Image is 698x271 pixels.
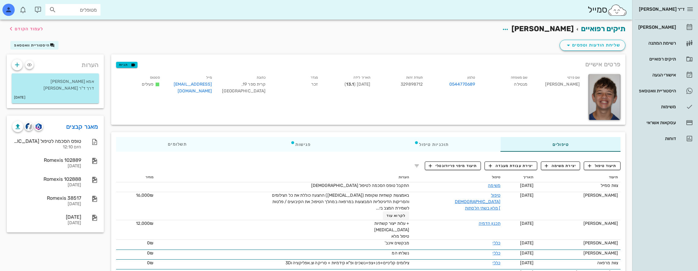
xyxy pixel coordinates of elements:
small: שם פרטי [567,76,580,80]
span: תיעוד טיפול [588,163,617,169]
span: 16,000₪ [136,193,153,198]
div: עסקאות אשראי [637,120,676,125]
div: Romexis 102889 [12,157,81,163]
a: טיפול [DEMOGRAPHIC_DATA] מלא בשתי הלסתות [455,193,500,211]
span: [DATE] ( ) [345,82,370,87]
small: טלפון [467,76,475,80]
div: הערות [7,54,104,72]
th: תאריך [503,173,536,182]
div: [PERSON_NAME] [532,73,585,98]
div: Romexis 102888 [12,176,81,182]
div: [PERSON_NAME] [538,240,618,246]
button: שליחת הודעות וטפסים [560,40,625,51]
button: תיעוד טיפול [584,161,621,170]
img: romexis logo [36,123,41,130]
small: מגדר [311,76,318,80]
span: פעילים [142,82,154,87]
div: דוחות [637,136,676,141]
span: 12,000₪ [136,221,153,226]
span: [DATE] [520,260,534,265]
small: סטטוס [150,76,160,80]
a: רשימת המתנה [635,36,696,50]
div: [DATE] [12,214,81,220]
span: קרית ספר 19 [242,82,266,87]
div: פגישות [238,137,362,152]
small: תעודת זהות [406,76,423,80]
button: cliniview logo [25,122,33,131]
a: היסטוריית וואטסאפ [635,84,696,98]
a: תיקים רפואיים [581,24,625,33]
button: תגיות [116,62,138,68]
button: יצירת עבודת מעבדה [485,161,537,170]
span: היסטוריית וואטסאפ [14,43,50,47]
span: [GEOGRAPHIC_DATA] [222,88,266,94]
span: תגיות [119,62,135,68]
th: הערות [156,173,412,182]
div: [DATE] [12,202,81,207]
div: היום 12:10 [12,145,81,150]
a: דוחות [635,131,696,146]
a: מאגר קבצים [66,122,98,132]
span: נשלחו המ [392,251,409,256]
a: משימות [635,99,696,114]
button: יצירת משימה [541,161,580,170]
small: כתובת [257,76,266,80]
th: תיעוד [536,173,621,182]
span: 329898712 [401,82,423,87]
div: Romexis 38517 [12,195,81,201]
a: [EMAIL_ADDRESS][DOMAIN_NAME] [174,82,212,94]
div: זכר [270,73,323,98]
a: אישורי הגעה [635,68,696,82]
div: רשימת המתנה [637,41,676,46]
span: ד״ר [PERSON_NAME] [639,6,685,12]
div: היסטוריית וואטסאפ [637,88,676,93]
a: 0544770689 [449,81,475,88]
small: [DATE] [14,94,25,101]
div: תיקים רפואיים [637,57,676,61]
button: romexis logo [34,122,43,131]
div: טיפולים [500,137,621,152]
span: פרטים אישיים [585,59,621,69]
div: [PERSON_NAME] [637,25,676,30]
div: אישורי הגעה [637,72,676,77]
span: תג [18,5,22,9]
a: עסקאות אשראי [635,115,696,130]
button: לקרוא עוד [383,211,409,220]
div: צוות מרפאה [538,260,618,266]
div: [DATE] [12,221,81,226]
span: 0₪ [147,251,153,256]
p: אמא [PERSON_NAME] דרך ד"ר [PERSON_NAME] [17,78,94,92]
div: [PERSON_NAME] [538,192,618,199]
span: יצירת משימה [545,163,576,169]
span: 0₪ [147,260,153,265]
a: כללי [492,251,500,256]
small: מייל [206,76,212,80]
span: תשלומים [168,142,187,147]
th: טיפול [412,173,503,182]
a: כללי [492,260,500,265]
span: + עלות ייצור קשתיות [MEDICAL_DATA] טיפול מלא [374,221,409,239]
div: תוכניות טיפול [362,137,500,152]
span: [DATE] [520,251,534,256]
span: יצירת עבודת מעבדה [489,163,533,169]
a: כללי [492,240,500,246]
span: 0₪ [147,240,153,246]
a: תיקים רפואיים [635,52,696,66]
span: שליחת הודעות וטפסים [565,42,620,49]
small: שם משפחה [511,76,527,80]
span: התקבל טופס הסכמה לטיפול [DEMOGRAPHIC_DATA] [311,183,409,188]
th: מחיר [116,173,156,182]
span: באמצעות קשתיות שקופות ([MEDICAL_DATA]) ההצעה כוללת את כל הצילומים והסריקות הדיגיטליות המבוצעות במ... [272,193,409,211]
div: [DATE] [12,164,81,169]
span: צילומים קליניים+פנ+צפ+נשכים ופ"א קידמיות + סריקה וצ.אפליקציה ו3D [285,260,409,265]
div: [PERSON_NAME] [538,250,618,256]
button: תיעוד מיפוי פריודונטלי [425,161,481,170]
button: היסטוריית וואטסאפ [10,41,58,50]
div: משימות [637,104,676,109]
img: cliniview logo [25,123,32,130]
span: מבקשים אינב' [385,240,409,246]
div: צוות סמייל [538,182,618,189]
span: , [242,82,243,87]
small: תאריך לידה [353,76,370,80]
div: [DATE] [12,183,81,188]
